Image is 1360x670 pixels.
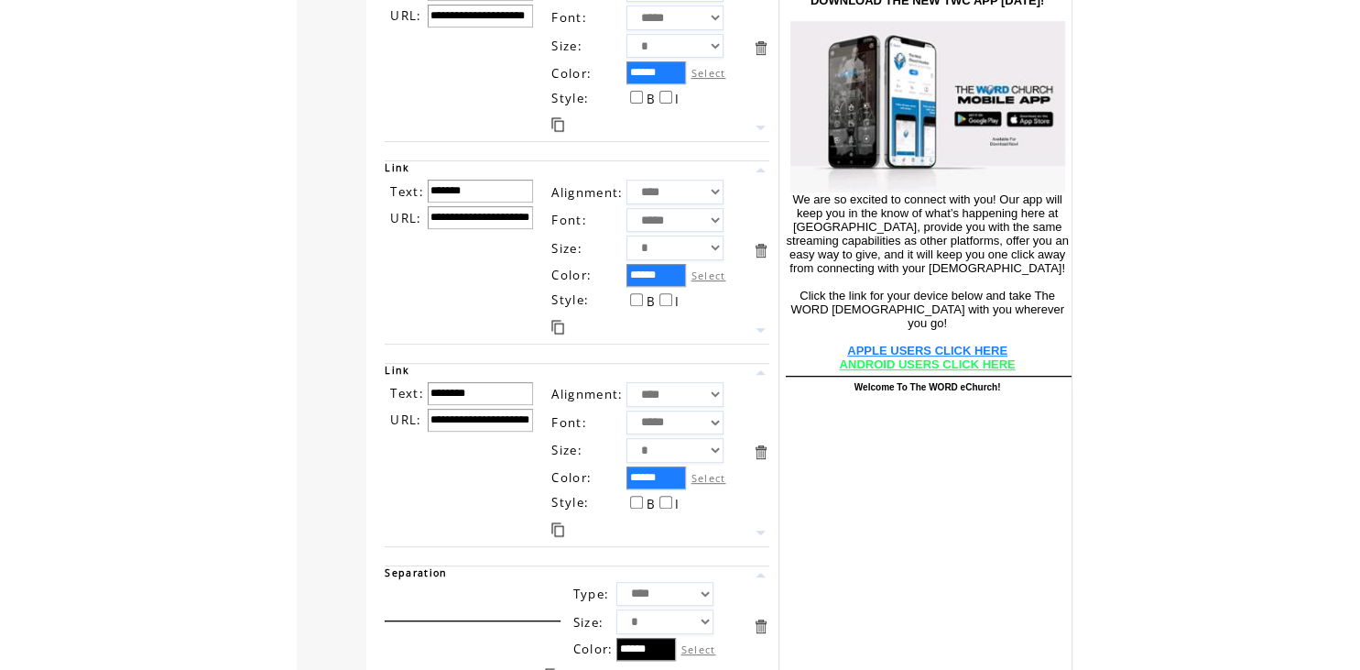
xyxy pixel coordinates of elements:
[551,90,589,106] span: Style:
[551,291,589,308] span: Style:
[390,7,421,24] span: URL:
[840,357,1016,371] font: ANDROID USERS CLICK HERE
[390,385,424,401] span: Text:
[752,161,769,179] a: Move this item up
[691,269,725,282] label: Select
[551,522,564,537] a: Duplicate this item
[752,618,769,635] a: Delete this item
[385,161,409,174] span: Link
[646,496,655,512] span: B
[551,9,587,26] span: Font:
[646,91,655,107] span: B
[385,566,447,579] span: Separation
[551,184,623,201] span: Alignment:
[752,364,769,381] a: Move this item up
[752,524,769,542] a: Move this item down
[390,412,421,428] span: URL:
[551,117,564,132] a: Duplicate this item
[551,414,587,431] span: Font:
[691,66,725,80] label: Select
[752,242,769,259] a: Delete this item
[752,322,769,339] a: Move this item down
[691,471,725,485] label: Select
[752,566,769,584] a: Move this item up
[572,641,613,657] span: Color:
[572,586,609,602] span: Type:
[572,614,604,631] span: Size:
[840,367,1016,368] a: ANDROID USERS CLICK HERE
[551,494,589,511] span: Style:
[752,119,769,137] a: Move this item down
[390,183,424,200] span: Text:
[854,382,1001,392] font: Welcome To The WORD eChurch!
[675,91,680,107] span: I
[646,293,655,310] span: B
[385,364,409,377] span: Link
[551,240,582,257] span: Size:
[752,444,769,461] a: Delete this item
[551,65,592,82] span: Color:
[551,442,582,458] span: Size:
[551,386,623,402] span: Alignment:
[790,21,1065,192] img: images
[551,267,592,283] span: Color:
[847,344,1007,357] font: APPLE USERS CLICK HERE
[551,469,592,486] span: Color:
[551,212,587,228] span: Font:
[675,496,680,512] span: I
[551,320,564,335] a: Duplicate this item
[786,192,1068,330] font: We are so excited to connect with you! Our app will keep you in the know of what’s happening here...
[847,353,1007,355] a: APPLE USERS CLICK HERE
[675,293,680,310] span: I
[551,38,582,54] span: Size:
[390,210,421,226] span: URL:
[680,643,715,656] label: Select
[752,39,769,57] a: Delete this item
